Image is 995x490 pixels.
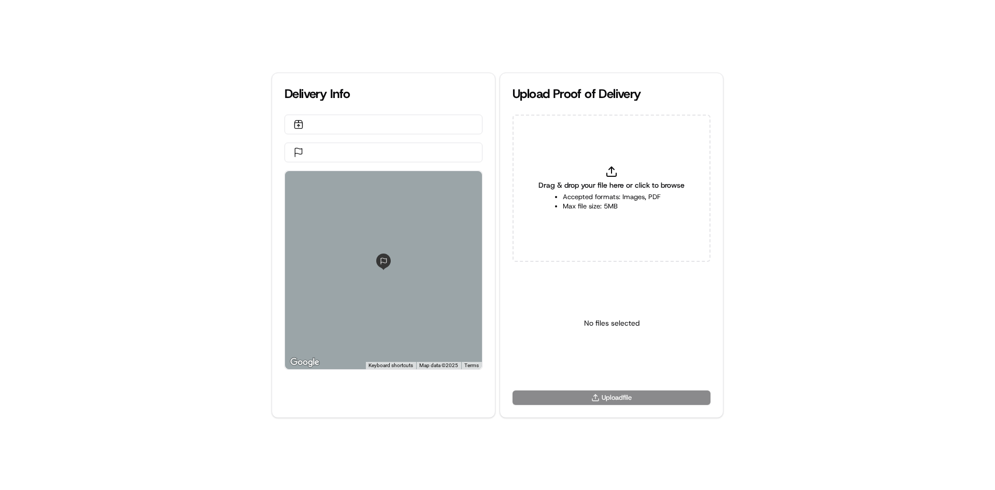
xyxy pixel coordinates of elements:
span: Map data ©2025 [419,362,458,368]
div: Upload Proof of Delivery [513,86,710,102]
div: Delivery Info [285,86,482,102]
button: Keyboard shortcuts [368,362,413,369]
img: Google [288,356,322,369]
div: 0 [285,171,482,369]
li: Max file size: 5MB [563,202,661,211]
li: Accepted formats: Images, PDF [563,192,661,202]
a: Terms [464,362,479,368]
p: No files selected [584,318,639,328]
a: Open this area in Google Maps (opens a new window) [288,356,322,369]
span: Drag & drop your file here or click to browse [538,180,685,190]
